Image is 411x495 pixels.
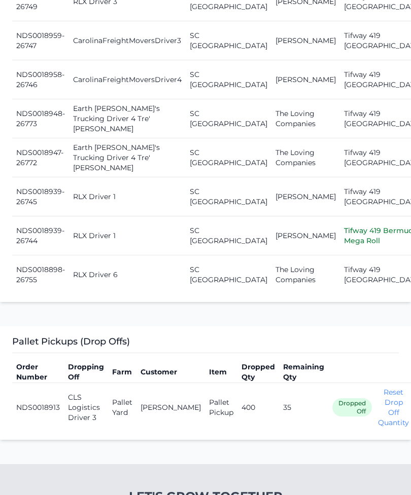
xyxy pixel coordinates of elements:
td: SC [GEOGRAPHIC_DATA] [186,217,271,256]
button: Reset Drop Off Quantity [378,388,409,428]
td: SC [GEOGRAPHIC_DATA] [186,61,271,100]
td: NDS0018947-26772 [12,139,69,178]
td: NDS0018898-26755 [12,256,69,295]
td: SC [GEOGRAPHIC_DATA] [186,178,271,217]
th: Dropping Off [64,362,108,384]
td: SC [GEOGRAPHIC_DATA] [186,100,271,139]
td: Pallet Pickup [205,384,237,433]
td: SC [GEOGRAPHIC_DATA] [186,139,271,178]
th: Order Number [12,362,64,384]
th: Customer [136,362,205,384]
td: CarolinaFreightMoversDriver3 [69,22,186,61]
td: NDS0018939-26744 [12,217,69,256]
td: NDS0018958-26746 [12,61,69,100]
span: Dropped Off [332,399,372,417]
td: RLX Driver 6 [69,256,186,295]
td: Earth [PERSON_NAME]'s Trucking Driver 4 Tre' [PERSON_NAME] [69,100,186,139]
td: Earth [PERSON_NAME]'s Trucking Driver 4 Tre' [PERSON_NAME] [69,139,186,178]
td: [PERSON_NAME] [136,384,205,433]
td: 400 [237,384,279,433]
td: 35 [279,384,328,433]
h3: Pallet Pickups (Drop Offs) [12,335,399,354]
td: SC [GEOGRAPHIC_DATA] [186,256,271,295]
td: CarolinaFreightMoversDriver4 [69,61,186,100]
th: Item [205,362,237,384]
th: Dropped Qty [237,362,279,384]
td: [PERSON_NAME] [271,61,340,100]
td: CLS Logistics Driver 3 [64,384,108,433]
td: SC [GEOGRAPHIC_DATA] [186,22,271,61]
th: Remaining Qty [279,362,328,384]
td: RLX Driver 1 [69,178,186,217]
td: RLX Driver 1 [69,217,186,256]
th: Farm [108,362,136,384]
td: [PERSON_NAME] [271,178,340,217]
td: NDS0018948-26773 [12,100,69,139]
td: NDS0018913 [12,384,64,433]
td: NDS0018959-26747 [12,22,69,61]
td: The Loving Companies [271,256,340,295]
td: NDS0018939-26745 [12,178,69,217]
td: The Loving Companies [271,100,340,139]
td: The Loving Companies [271,139,340,178]
td: Pallet Yard [108,384,136,433]
td: [PERSON_NAME] [271,22,340,61]
td: [PERSON_NAME] [271,217,340,256]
